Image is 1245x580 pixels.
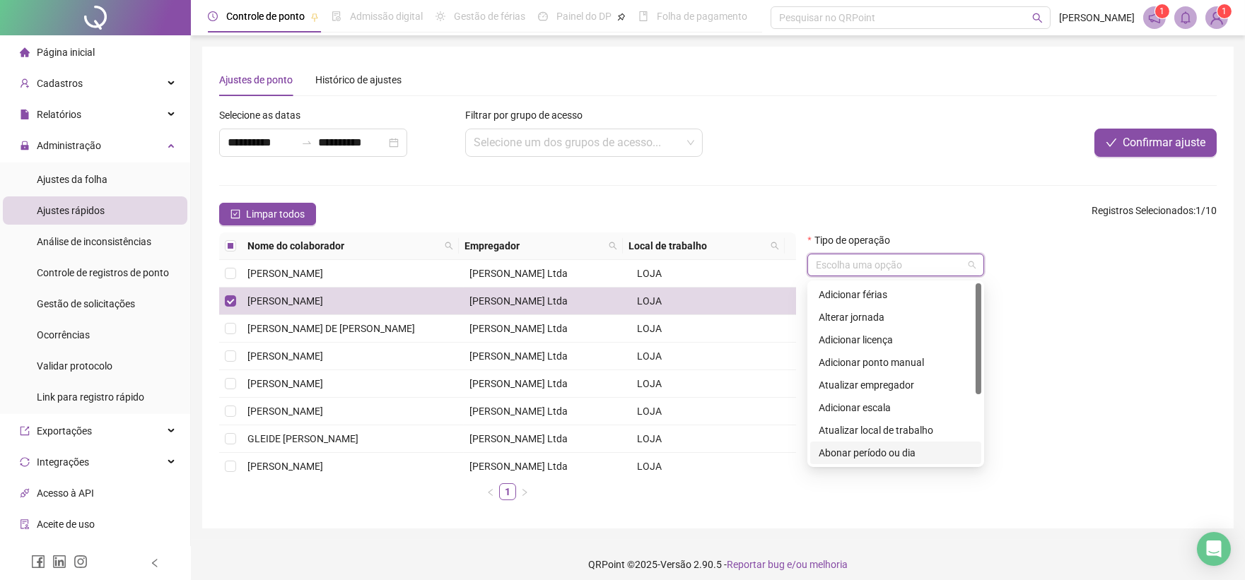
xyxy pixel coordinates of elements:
[469,406,568,417] span: [PERSON_NAME] Ltda
[500,484,515,499] a: 1
[247,406,323,417] span: [PERSON_NAME]
[219,203,316,225] button: Limpar todos
[606,235,620,256] span: search
[516,483,533,500] li: Próxima página
[1106,137,1117,148] span: check
[20,110,30,119] span: file
[1179,11,1192,24] span: bell
[768,235,782,256] span: search
[20,426,30,436] span: export
[629,238,765,254] span: Local de trabalho
[465,107,592,123] label: Filtrar por grupo de acesso
[219,107,310,123] label: Selecione as datas
[482,483,499,500] li: Página anterior
[247,461,323,472] span: [PERSON_NAME]
[246,206,305,222] span: Limpar todos
[819,309,973,325] div: Alterar jornada
[819,287,973,302] div: Adicionar férias
[230,209,240,219] span: check-square
[810,442,981,464] div: Abonar período ou dia
[819,422,973,438] div: Atualizar local de trabalho
[617,13,626,21] span: pushpin
[516,483,533,500] button: right
[810,306,981,329] div: Alterar jornada
[332,11,341,21] span: file-done
[445,242,453,250] span: search
[37,329,90,341] span: Ocorrências
[637,295,662,307] span: LOJA
[469,295,568,307] span: [PERSON_NAME] Ltda
[469,461,568,472] span: [PERSON_NAME] Ltda
[37,236,151,247] span: Análise de inconsistências
[538,11,548,21] span: dashboard
[1155,4,1169,18] sup: 1
[37,298,135,309] span: Gestão de solicitações
[219,72,293,88] div: Ajustes de ponto
[660,559,691,570] span: Versão
[37,519,95,530] span: Aceite de uso
[1059,10,1135,25] span: [PERSON_NAME]
[37,140,101,151] span: Administração
[37,425,92,437] span: Exportações
[727,559,848,570] span: Reportar bug e/ou melhoria
[436,11,445,21] span: sun
[1092,203,1217,225] span: : 1 / 10
[657,11,747,22] span: Folha de pagamento
[247,238,439,254] span: Nome do colaborador
[771,242,779,250] span: search
[247,323,415,334] span: [PERSON_NAME] DE [PERSON_NAME]
[1092,205,1193,216] span: Registros Selecionados
[520,488,529,497] span: right
[819,445,973,461] div: Abonar período ou dia
[637,433,662,444] span: LOJA
[247,350,323,362] span: [PERSON_NAME]
[1217,4,1232,18] sup: Atualize o seu contato no menu Meus Dados
[226,11,305,22] span: Controle de ponto
[637,378,662,389] span: LOJA
[637,406,662,417] span: LOJA
[1222,6,1227,16] span: 1
[20,47,30,57] span: home
[638,11,648,21] span: book
[454,11,525,22] span: Gestão de férias
[1123,134,1205,151] span: Confirmar ajuste
[20,78,30,88] span: user-add
[819,377,973,393] div: Atualizar empregador
[247,433,358,444] span: GLEIDE [PERSON_NAME]
[301,137,312,148] span: swap-right
[469,433,568,444] span: [PERSON_NAME] Ltda
[810,283,981,306] div: Adicionar férias
[810,329,981,351] div: Adicionar licença
[819,400,973,415] div: Adicionar escala
[37,487,94,499] span: Acesso à API
[810,419,981,442] div: Atualizar local de trabalho
[37,360,112,372] span: Validar protocolo
[609,242,617,250] span: search
[37,109,81,120] span: Relatórios
[637,350,662,362] span: LOJA
[247,378,323,389] span: [PERSON_NAME]
[37,391,144,403] span: Link para registro rápido
[1094,129,1217,157] button: Confirmar ajuste
[1197,532,1231,566] div: Open Intercom Messenger
[1148,11,1161,24] span: notification
[469,268,568,279] span: [PERSON_NAME] Ltda
[819,332,973,348] div: Adicionar licença
[469,350,568,362] span: [PERSON_NAME] Ltda
[810,374,981,396] div: Atualizar empregador
[37,267,169,278] span: Controle de registros de ponto
[37,78,83,89] span: Cadastros
[442,235,456,256] span: search
[37,456,89,468] span: Integrações
[74,555,88,569] span: instagram
[1160,6,1165,16] span: 1
[556,11,612,22] span: Painel do DP
[20,457,30,467] span: sync
[52,555,66,569] span: linkedin
[20,519,30,529] span: audit
[20,488,30,498] span: api
[1032,13,1043,23] span: search
[37,174,107,185] span: Ajustes da folha
[350,11,423,22] span: Admissão digital
[208,11,218,21] span: clock-circle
